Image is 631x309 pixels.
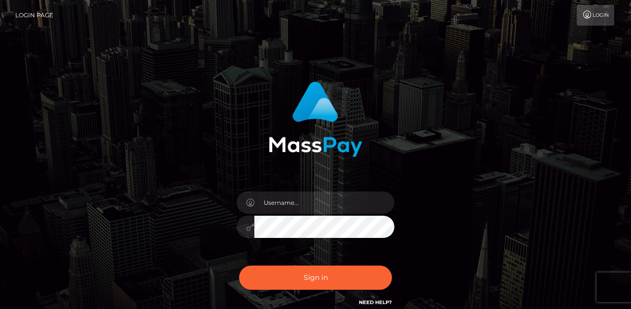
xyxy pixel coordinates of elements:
input: Username... [254,192,394,214]
a: Login Page [15,5,53,26]
button: Sign in [239,266,392,290]
a: Login [577,5,614,26]
a: Need Help? [359,299,392,306]
img: MassPay Login [269,81,362,157]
